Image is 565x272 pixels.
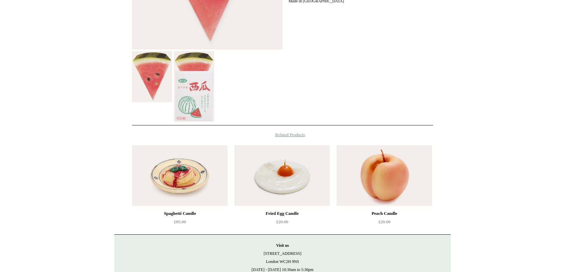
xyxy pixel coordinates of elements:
[132,145,228,206] img: Spaghetti Candle
[134,209,226,218] div: Spaghetti Candle
[174,51,214,122] img: Faux Watermelon Greeting Card
[234,209,330,237] a: Fried Egg Candle £20.00
[337,145,432,206] img: Peach Candle
[337,145,432,206] a: Peach Candle Peach Candle
[174,219,186,224] span: £85.00
[276,219,288,224] span: £20.00
[378,219,390,224] span: £20.00
[337,209,432,237] a: Peach Candle £20.00
[234,145,330,206] img: Fried Egg Candle
[132,51,172,102] img: Faux Watermelon Greeting Card
[234,145,330,206] a: Fried Egg Candle Fried Egg Candle
[276,243,289,248] strong: Visit us
[132,145,228,206] a: Spaghetti Candle Spaghetti Candle
[338,209,430,218] div: Peach Candle
[236,209,328,218] div: Fried Egg Candle
[132,209,228,237] a: Spaghetti Candle £85.00
[114,132,451,138] h4: Related Products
